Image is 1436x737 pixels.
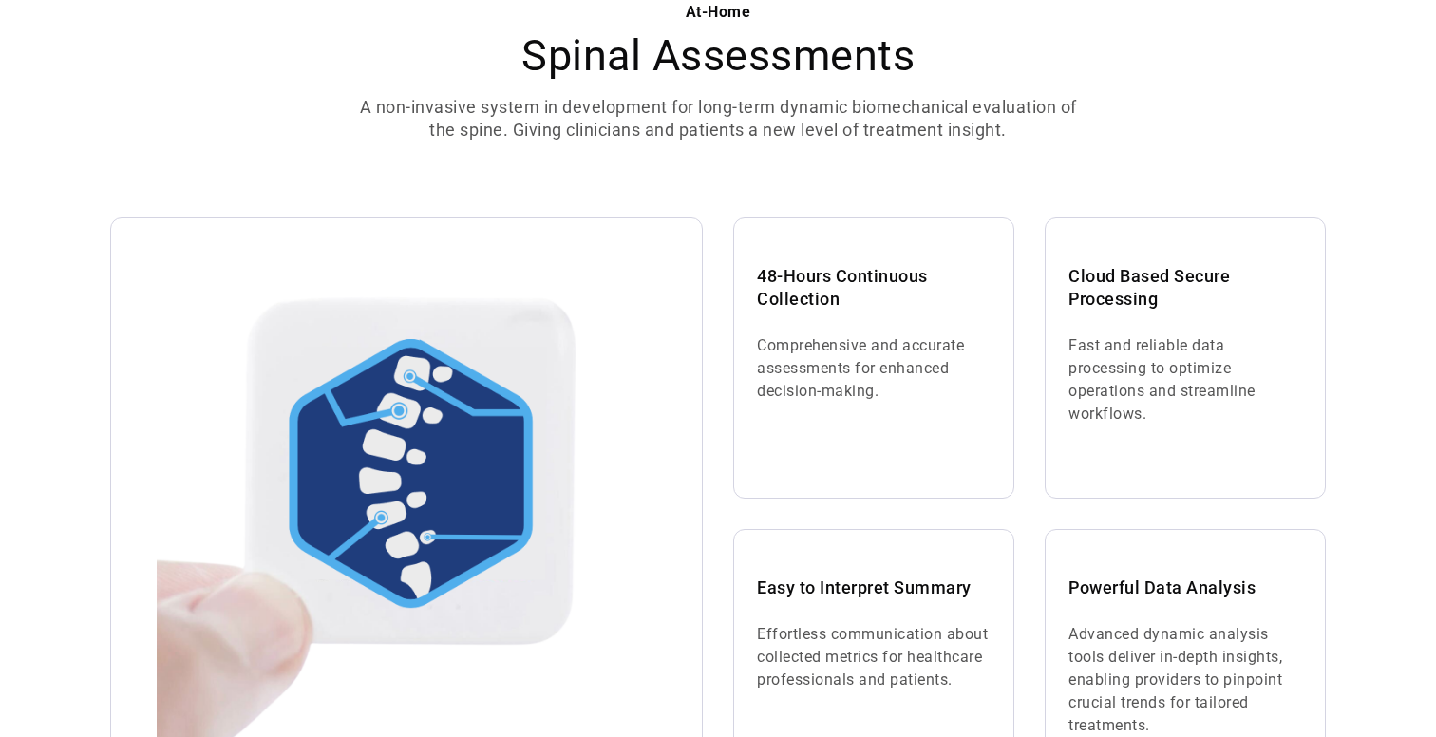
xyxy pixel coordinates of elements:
[757,265,991,311] h3: 48-Hours Continuous Collection
[757,576,991,599] h3: Easy to Interpret Summary
[353,31,1083,81] h2: Spinal Assessments
[353,96,1083,142] p: A non-invasive system in development for long-term dynamic biomechanical evaluation of the spine....
[1068,576,1302,599] h3: Powerful Data Analysis
[1068,265,1302,311] h3: Cloud Based Secure Processing
[1068,334,1302,425] p: Fast and reliable data processing to optimize operations and streamline workflows.
[353,1,1083,24] div: At-Home
[1068,623,1302,737] p: Advanced dynamic analysis tools deliver in-depth insights, enabling providers to pinpoint crucial...
[757,334,991,403] p: Comprehensive and accurate assessments for enhanced decision-making.
[757,623,991,691] p: Effortless communication about collected metrics for healthcare professionals and patients.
